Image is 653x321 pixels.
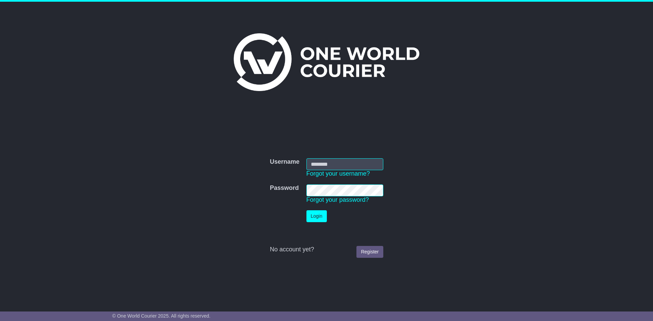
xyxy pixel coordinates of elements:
img: One World [234,33,419,91]
label: Username [270,158,299,166]
label: Password [270,184,299,192]
a: Forgot your password? [306,196,369,203]
button: Login [306,210,327,222]
a: Forgot your username? [306,170,370,177]
a: Register [356,246,383,258]
div: No account yet? [270,246,383,253]
span: © One World Courier 2025. All rights reserved. [112,313,211,319]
